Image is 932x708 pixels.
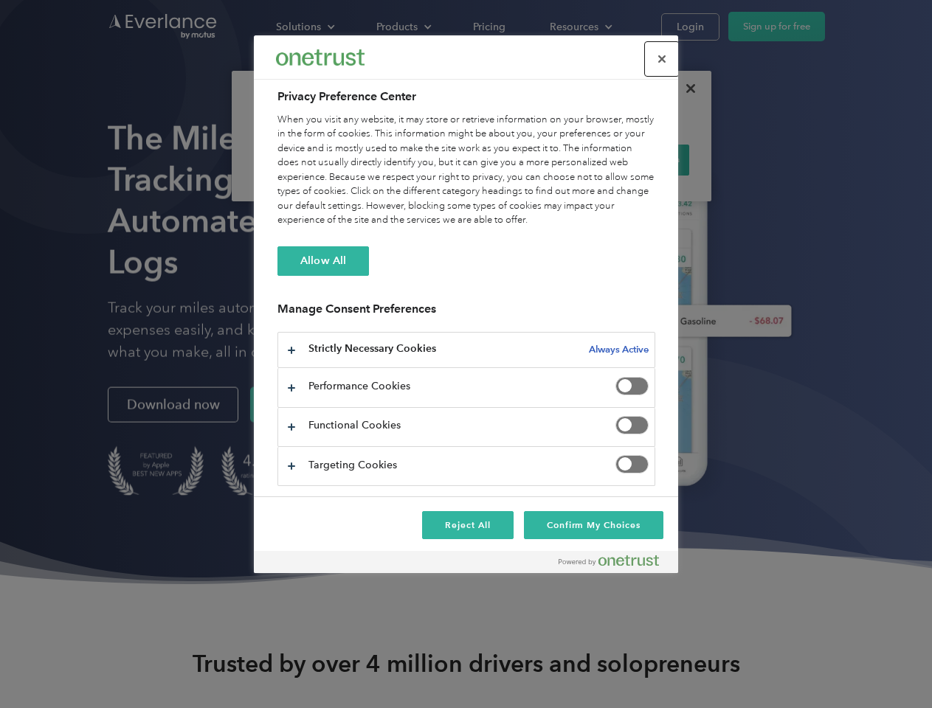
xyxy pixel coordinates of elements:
[276,49,365,65] img: Everlance
[277,88,655,105] h2: Privacy Preference Center
[254,35,678,573] div: Privacy Preference Center
[277,113,655,228] div: When you visit any website, it may store or retrieve information on your browser, mostly in the f...
[422,511,514,539] button: Reject All
[277,302,655,324] h3: Manage Consent Preferences
[254,35,678,573] div: Preference center
[524,511,663,539] button: Confirm My Choices
[559,555,659,566] img: Powered by OneTrust Opens in a new Tab
[646,43,678,75] button: Close
[559,555,671,573] a: Powered by OneTrust Opens in a new Tab
[277,246,369,276] button: Allow All
[276,43,365,72] div: Everlance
